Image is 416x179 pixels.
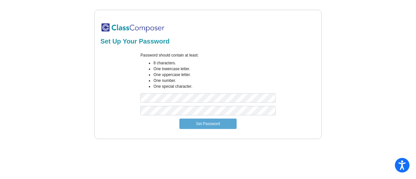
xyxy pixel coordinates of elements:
[153,60,275,66] li: 8 characters.
[153,78,275,83] li: One number.
[140,52,199,58] label: Password should contain at least:
[179,119,237,129] button: Set Password
[100,37,316,45] h2: Set Up Your Password
[153,72,275,78] li: One uppercase letter.
[153,66,275,72] li: One lowercase letter.
[153,83,275,89] li: One special character.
